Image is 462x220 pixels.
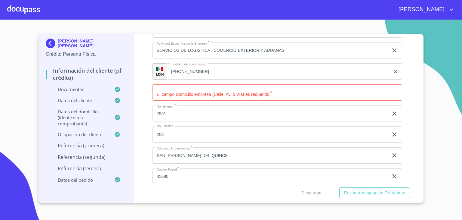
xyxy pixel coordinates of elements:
button: Descargar [299,187,324,199]
p: Crédito Persona Física [46,51,127,58]
button: clear input [391,110,398,117]
span: [PERSON_NAME] [394,5,448,14]
button: clear input [391,47,398,54]
p: MXN [156,72,164,77]
button: clear input [391,131,398,138]
p: Referencia (primera) [46,142,127,149]
button: clear input [391,173,398,180]
p: Ocupación del Cliente [46,131,114,137]
button: clear input [393,69,398,74]
div: [PERSON_NAME] [PERSON_NAME] [46,39,127,51]
p: Documentos [46,86,114,92]
p: Referencia (tercera) [46,165,127,172]
button: account of current user [394,5,455,14]
p: Referencia (segunda) [46,154,127,160]
p: Datos del cliente [46,97,114,103]
button: clear input [391,152,398,159]
p: [PERSON_NAME] [PERSON_NAME] [58,39,127,48]
img: Docupass spot blue [46,39,58,48]
span: Enviar a Asignación de Ventas [344,189,405,197]
p: Datos del domicilio (idéntico a tu comprobante) [46,108,114,127]
img: R93DlvwvvjP9fbrDwZeCRYBHk45OWMq+AAOlFVsxT89f82nwPLnD58IP7+ANJEaWYhP0Tx8kkA0WlQMPQsAAgwAOmBj20AXj6... [156,67,163,71]
p: Información del cliente (PF crédito) [46,67,127,81]
p: Datos del pedido [46,177,114,183]
span: Descargar [301,189,322,197]
button: Enviar a Asignación de Ventas [339,187,410,199]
